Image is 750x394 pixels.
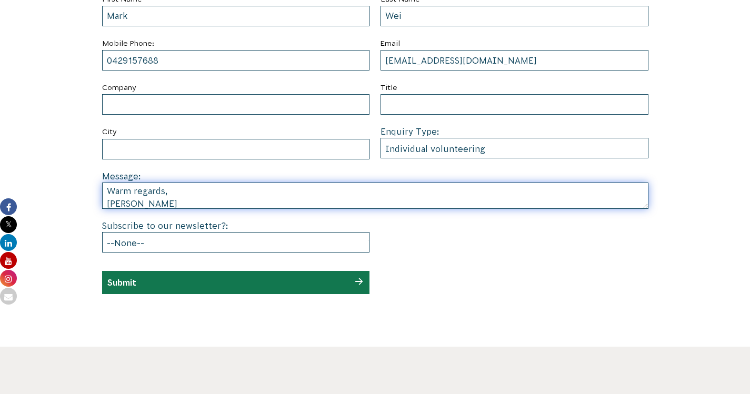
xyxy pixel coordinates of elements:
label: Mobile Phone: [102,37,370,50]
iframe: reCAPTCHA [381,219,541,260]
input: Submit [107,278,136,287]
select: Subscribe to our newsletter? [102,232,370,252]
label: City [102,125,370,138]
label: Title [381,81,648,94]
div: Subscribe to our newsletter?: [102,219,370,252]
div: Message: [102,170,648,209]
div: Enquiry Type: [381,125,648,158]
select: Enquiry Type [381,138,648,158]
label: Email [381,37,648,50]
label: Company [102,81,370,94]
